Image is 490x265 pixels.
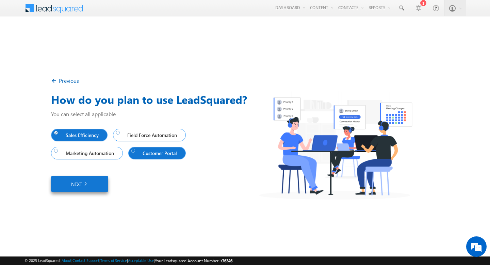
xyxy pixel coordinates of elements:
[35,36,114,45] div: Leave a message
[100,258,127,263] a: Terms of Service
[51,110,439,118] p: You can select all applicable
[51,176,108,192] a: Next
[51,91,439,108] h3: How do you plan to use LeadSquared?
[245,88,427,203] img: Leadsquared_CRM_Purpose.png
[72,258,99,263] a: Contact Support
[100,210,124,219] em: Submit
[222,258,232,263] span: 76346
[54,149,117,158] span: Marketing Automation
[9,63,124,204] textarea: Type your message and click 'Submit'
[24,258,232,264] span: © 2025 LeadSquared | | | | |
[51,77,79,84] a: Previous
[112,3,128,20] div: Minimize live chat window
[51,78,59,85] img: Back_Arrow.png
[128,258,154,263] a: Acceptable Use
[62,258,71,263] a: About
[155,258,232,263] span: Your Leadsquared Account Number is
[131,149,180,158] span: Customer Portal
[82,181,88,187] img: Right_Arrow.png
[54,130,101,140] span: Sales Efficiency
[116,130,180,140] span: Field Force Automation
[12,36,29,45] img: d_60004797649_company_0_60004797649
